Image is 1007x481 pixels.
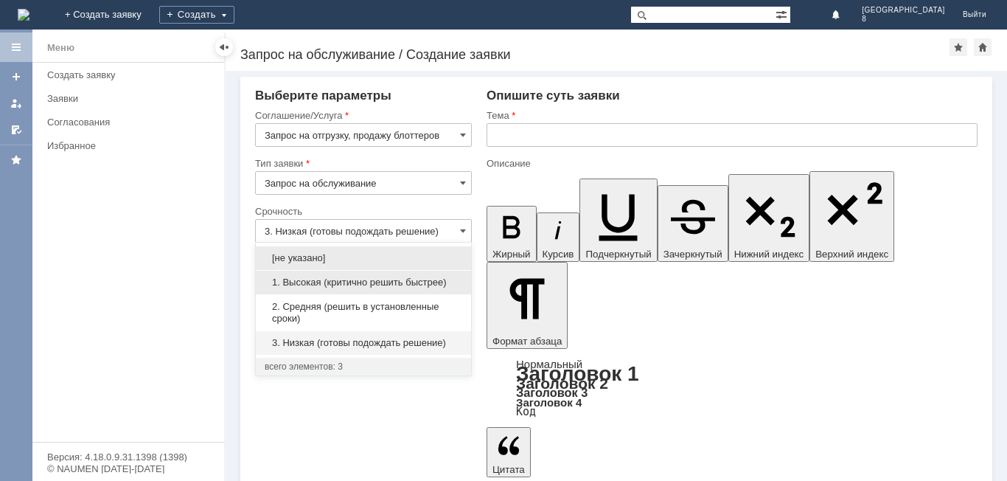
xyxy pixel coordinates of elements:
[4,91,28,115] a: Мои заявки
[487,262,568,349] button: Формат абзаца
[47,69,215,80] div: Создать заявку
[487,111,975,120] div: Тема
[516,386,588,399] a: Заголовок 3
[579,179,657,262] button: Подчеркнутый
[516,358,582,370] a: Нормальный
[47,39,74,57] div: Меню
[516,405,536,418] a: Код
[215,38,233,56] div: Скрыть меню
[265,337,462,349] span: 3. Низкая (готовы подождать решение)
[255,89,391,103] span: Выберите параметры
[47,464,209,474] div: © NAUMEN [DATE]-[DATE]
[585,249,651,260] span: Подчеркнутый
[492,249,531,260] span: Жирный
[47,117,215,128] div: Согласования
[255,159,469,168] div: Тип заявки
[537,212,580,262] button: Курсив
[516,375,608,392] a: Заголовок 2
[974,38,992,56] div: Сделать домашней страницей
[728,174,810,262] button: Нижний индекс
[18,9,29,21] img: logo
[492,336,562,347] span: Формат абзаца
[492,464,525,475] span: Цитата
[658,185,728,262] button: Зачеркнутый
[734,249,804,260] span: Нижний индекс
[47,93,215,104] div: Заявки
[487,427,531,477] button: Цитата
[41,87,221,110] a: Заявки
[809,171,894,262] button: Верхний индекс
[159,6,234,24] div: Создать
[265,301,462,325] span: 2. Средняя (решить в установленные сроки)
[487,159,975,168] div: Описание
[862,15,945,24] span: 8
[47,452,209,462] div: Версия: 4.18.0.9.31.1398 (1398)
[862,6,945,15] span: [GEOGRAPHIC_DATA]
[4,118,28,142] a: Мои согласования
[4,65,28,89] a: Создать заявку
[487,206,537,262] button: Жирный
[255,207,469,216] div: Срочность
[47,140,199,151] div: Избранное
[663,249,722,260] span: Зачеркнутый
[516,362,639,385] a: Заголовок 1
[265,277,462,288] span: 1. Высокая (критично решить быстрее)
[255,111,469,120] div: Соглашение/Услуга
[949,38,967,56] div: Добавить в избранное
[240,47,949,62] div: Запрос на обслуживание / Создание заявки
[41,111,221,134] a: Согласования
[516,396,582,409] a: Заголовок 4
[776,7,790,21] span: Расширенный поиск
[18,9,29,21] a: Перейти на домашнюю страницу
[487,89,620,103] span: Опишите суть заявки
[543,249,574,260] span: Курсив
[41,63,221,86] a: Создать заявку
[487,359,978,417] div: Формат абзаца
[265,361,462,373] div: всего элементов: 3
[265,252,462,264] span: [не указано]
[815,249,888,260] span: Верхний индекс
